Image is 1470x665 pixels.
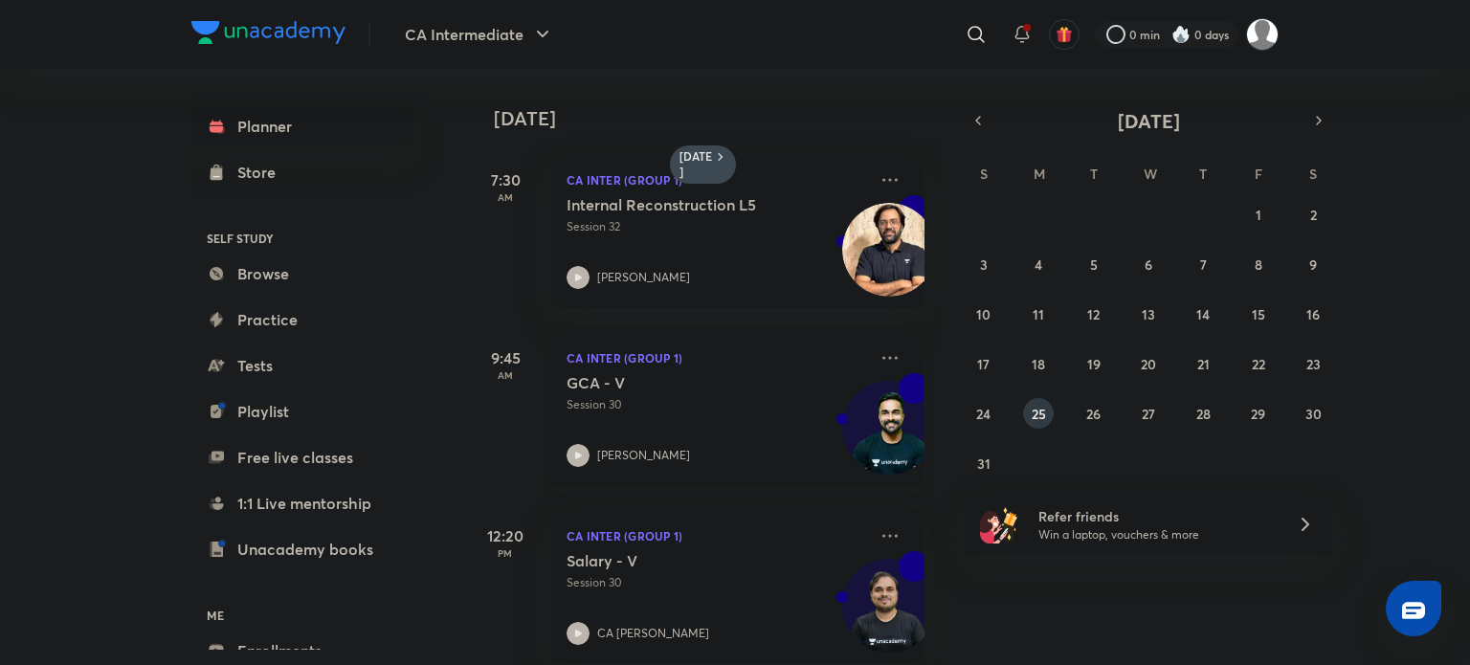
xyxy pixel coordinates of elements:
abbr: August 7, 2025 [1200,255,1207,274]
abbr: August 3, 2025 [980,255,988,274]
a: Tests [191,346,413,385]
abbr: August 4, 2025 [1035,255,1042,274]
p: Win a laptop, vouchers & more [1038,526,1274,543]
p: Session 32 [567,218,867,235]
button: August 3, 2025 [969,249,999,279]
button: August 29, 2025 [1243,398,1274,429]
button: August 17, 2025 [969,348,999,379]
abbr: August 31, 2025 [977,454,991,473]
h4: [DATE] [494,107,944,130]
abbr: August 25, 2025 [1032,405,1046,423]
a: Free live classes [191,438,413,477]
p: [PERSON_NAME] [597,269,690,286]
abbr: August 15, 2025 [1252,305,1265,323]
button: August 24, 2025 [969,398,999,429]
button: August 1, 2025 [1243,199,1274,230]
button: CA Intermediate [393,15,566,54]
a: Planner [191,107,413,145]
button: August 5, 2025 [1079,249,1109,279]
span: [DATE] [1118,108,1180,134]
button: August 22, 2025 [1243,348,1274,379]
abbr: August 10, 2025 [976,305,991,323]
button: August 8, 2025 [1243,249,1274,279]
img: referral [980,505,1018,543]
h5: 9:45 [467,346,544,369]
abbr: August 14, 2025 [1196,305,1210,323]
abbr: August 28, 2025 [1196,405,1211,423]
p: AM [467,191,544,203]
a: Playlist [191,392,413,431]
p: [PERSON_NAME] [597,447,690,464]
p: Session 30 [567,574,867,591]
button: August 2, 2025 [1298,199,1328,230]
abbr: August 6, 2025 [1145,255,1152,274]
abbr: Tuesday [1090,165,1098,183]
abbr: Saturday [1309,165,1317,183]
a: Store [191,153,413,191]
abbr: August 24, 2025 [976,405,991,423]
h6: Refer friends [1038,506,1274,526]
abbr: August 30, 2025 [1305,405,1322,423]
button: August 12, 2025 [1079,299,1109,329]
button: August 11, 2025 [1023,299,1054,329]
p: CA Inter (Group 1) [567,524,867,547]
p: CA Inter (Group 1) [567,346,867,369]
button: [DATE] [991,107,1305,134]
a: Unacademy books [191,530,413,568]
button: August 15, 2025 [1243,299,1274,329]
button: August 10, 2025 [969,299,999,329]
button: August 6, 2025 [1133,249,1164,279]
abbr: August 17, 2025 [977,355,990,373]
img: streak [1171,25,1191,44]
p: CA [PERSON_NAME] [597,625,709,642]
h6: [DATE] [679,149,713,180]
abbr: August 9, 2025 [1309,255,1317,274]
button: August 16, 2025 [1298,299,1328,329]
abbr: August 16, 2025 [1306,305,1320,323]
div: Store [237,161,287,184]
abbr: August 18, 2025 [1032,355,1045,373]
abbr: August 20, 2025 [1141,355,1156,373]
button: August 30, 2025 [1298,398,1328,429]
abbr: Wednesday [1144,165,1157,183]
button: August 21, 2025 [1188,348,1218,379]
p: AM [467,369,544,381]
button: August 23, 2025 [1298,348,1328,379]
abbr: August 23, 2025 [1306,355,1321,373]
abbr: August 1, 2025 [1256,206,1261,224]
p: Session 30 [567,396,867,413]
button: August 28, 2025 [1188,398,1218,429]
h6: SELF STUDY [191,222,413,255]
abbr: Sunday [980,165,988,183]
h6: ME [191,599,413,632]
button: August 4, 2025 [1023,249,1054,279]
img: Company Logo [191,21,345,44]
abbr: August 29, 2025 [1251,405,1265,423]
img: Avatar [843,569,935,661]
abbr: August 8, 2025 [1255,255,1262,274]
abbr: August 26, 2025 [1086,405,1101,423]
a: Company Logo [191,21,345,49]
abbr: Friday [1255,165,1262,183]
abbr: August 21, 2025 [1197,355,1210,373]
button: August 14, 2025 [1188,299,1218,329]
img: Avatar [843,391,935,483]
h5: GCA - V [567,373,805,392]
abbr: Monday [1034,165,1045,183]
button: August 25, 2025 [1023,398,1054,429]
abbr: August 5, 2025 [1090,255,1098,274]
abbr: August 19, 2025 [1087,355,1101,373]
abbr: August 12, 2025 [1087,305,1100,323]
a: 1:1 Live mentorship [191,484,413,522]
h5: 7:30 [467,168,544,191]
h5: Internal Reconstruction L5 [567,195,805,214]
button: August 19, 2025 [1079,348,1109,379]
abbr: August 2, 2025 [1310,206,1317,224]
p: PM [467,547,544,559]
button: August 9, 2025 [1298,249,1328,279]
abbr: Thursday [1199,165,1207,183]
button: August 31, 2025 [969,448,999,478]
button: August 7, 2025 [1188,249,1218,279]
abbr: August 27, 2025 [1142,405,1155,423]
h5: 12:20 [467,524,544,547]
